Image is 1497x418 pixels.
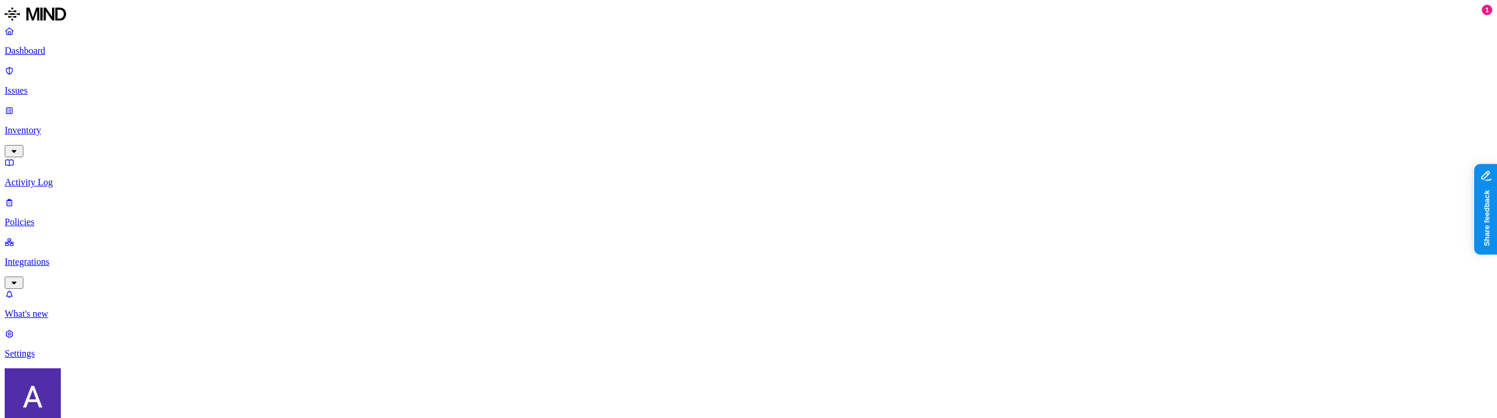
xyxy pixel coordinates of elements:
a: Settings [5,329,1492,359]
a: Dashboard [5,26,1492,56]
a: Issues [5,65,1492,96]
p: Inventory [5,125,1492,136]
img: MIND [5,5,66,23]
a: MIND [5,5,1492,26]
p: Settings [5,348,1492,359]
p: Policies [5,217,1492,227]
div: 1 [1482,5,1492,15]
a: Activity Log [5,157,1492,188]
a: Inventory [5,105,1492,156]
p: Issues [5,85,1492,96]
a: Integrations [5,237,1492,287]
p: Activity Log [5,177,1492,188]
a: Policies [5,197,1492,227]
p: Dashboard [5,46,1492,56]
a: What's new [5,289,1492,319]
p: What's new [5,309,1492,319]
p: Integrations [5,257,1492,267]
